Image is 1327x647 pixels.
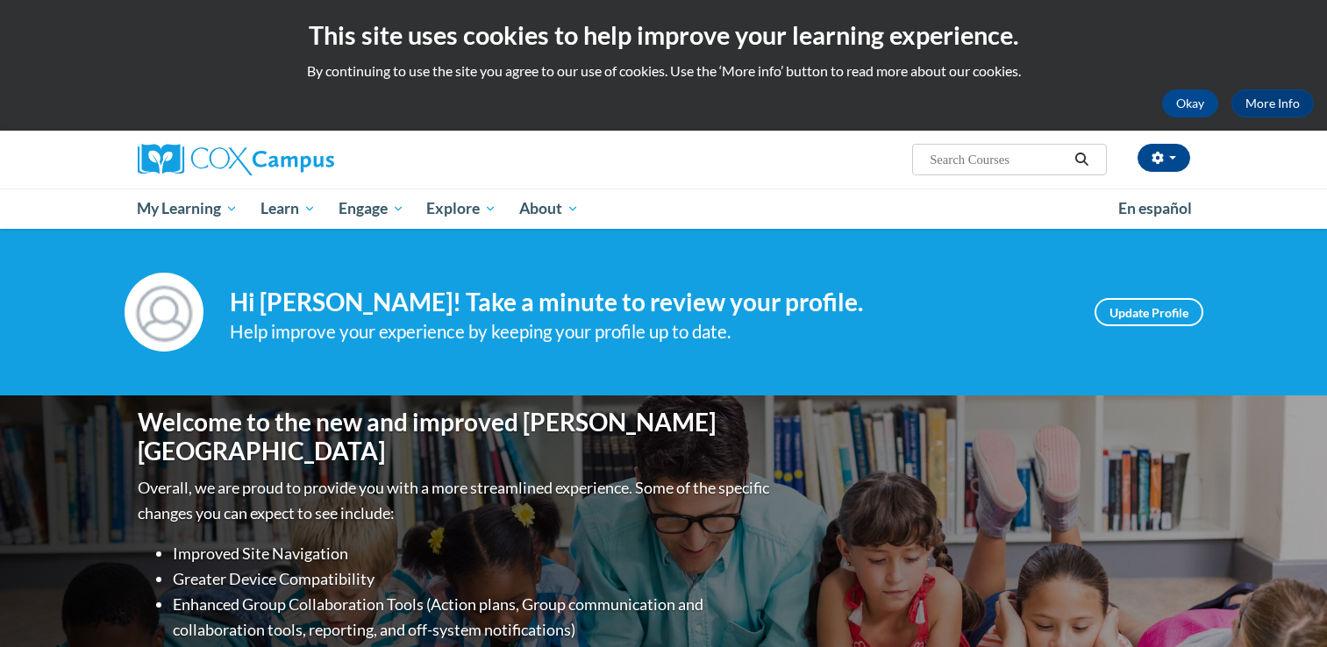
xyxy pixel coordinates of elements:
a: Cox Campus [138,144,471,175]
button: Search [1068,149,1095,170]
span: About [519,198,579,219]
div: Main menu [111,188,1216,229]
p: By continuing to use the site you agree to our use of cookies. Use the ‘More info’ button to read... [13,61,1314,81]
li: Greater Device Compatibility [173,566,774,592]
span: Explore [426,198,496,219]
div: Help improve your experience by keeping your profile up to date. [230,317,1068,346]
img: Profile Image [125,273,203,352]
h4: Hi [PERSON_NAME]! Take a minute to review your profile. [230,288,1068,317]
a: My Learning [126,188,250,229]
a: More Info [1231,89,1314,117]
input: Search Courses [928,149,1068,170]
a: Learn [249,188,327,229]
a: About [508,188,590,229]
a: Engage [327,188,416,229]
span: Learn [260,198,316,219]
img: Cox Campus [138,144,334,175]
h2: This site uses cookies to help improve your learning experience. [13,18,1314,53]
button: Account Settings [1138,144,1190,172]
span: En español [1118,199,1192,217]
li: Enhanced Group Collaboration Tools (Action plans, Group communication and collaboration tools, re... [173,592,774,643]
li: Improved Site Navigation [173,541,774,566]
a: Update Profile [1095,298,1203,326]
iframe: Button to launch messaging window [1257,577,1313,633]
span: My Learning [137,198,238,219]
h1: Welcome to the new and improved [PERSON_NAME][GEOGRAPHIC_DATA] [138,408,774,466]
span: Engage [339,198,404,219]
a: En español [1107,190,1203,227]
a: Explore [415,188,508,229]
button: Okay [1162,89,1218,117]
p: Overall, we are proud to provide you with a more streamlined experience. Some of the specific cha... [138,475,774,526]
